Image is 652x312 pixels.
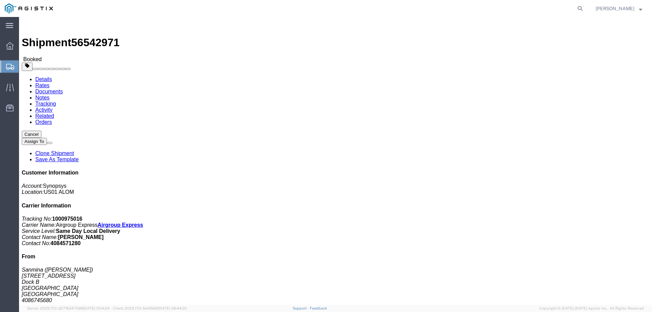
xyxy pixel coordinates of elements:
a: Feedback [310,306,327,310]
button: [PERSON_NAME] [595,4,642,13]
span: [DATE] 11:04:24 [83,306,110,310]
img: logo [5,3,53,14]
span: Server: 2025.17.0-327f6347098 [27,306,110,310]
span: Client: 2025.17.0-5dd568f [113,306,187,310]
a: Support [293,306,310,310]
span: Copyright © [DATE]-[DATE] Agistix Inc., All Rights Reserved [539,306,644,311]
span: Billy Lo [596,5,634,12]
span: [DATE] 08:44:20 [158,306,187,310]
iframe: FS Legacy Container [19,17,652,305]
